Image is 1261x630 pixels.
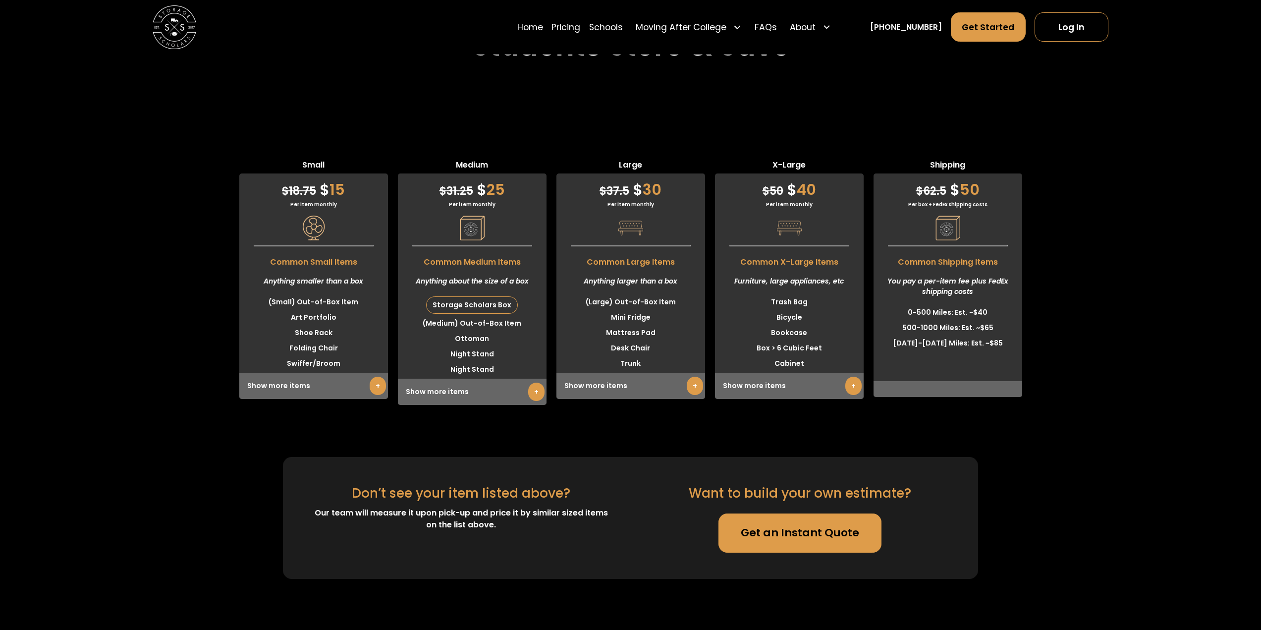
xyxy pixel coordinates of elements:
li: Art Portfolio [239,310,388,325]
li: Trash Bag [715,294,864,310]
li: Mini Fridge [556,310,705,325]
li: Cabinet [715,356,864,371]
span: Common Small Items [239,251,388,268]
span: $ [320,179,329,200]
a: + [687,377,703,395]
li: [DATE]-[DATE] Miles: Est. ~$85 [874,336,1022,351]
li: Night Stand [398,362,547,377]
li: Ottoman [398,331,547,346]
div: Show more items [556,373,705,399]
a: Get Started [951,12,1026,42]
li: Bicycle [715,310,864,325]
a: + [845,377,862,395]
span: $ [763,183,769,199]
h2: Students Store & Save [472,29,790,62]
div: Per item monthly [239,201,388,208]
li: Bookcase [715,325,864,341]
span: Small [239,159,388,173]
div: Per item monthly [715,201,864,208]
span: 50 [763,183,783,199]
a: Pricing [551,12,580,42]
span: Shipping [874,159,1022,173]
div: Anything about the size of a box [398,268,547,294]
span: Common Medium Items [398,251,547,268]
div: 30 [556,173,705,201]
li: 500-1000 Miles: Est. ~$65 [874,320,1022,336]
span: 18.75 [282,183,316,199]
div: Our team will measure it upon pick-up and price it by similar sized items on the list above. [309,507,613,531]
li: (Large) Out-of-Box Item [556,294,705,310]
div: Show more items [715,373,864,399]
a: + [370,377,386,395]
a: + [528,383,545,401]
div: 50 [874,173,1022,201]
span: Common X-Large Items [715,251,864,268]
div: You pay a per-item fee plus FedEx shipping costs [874,268,1022,305]
div: Anything larger than a box [556,268,705,294]
li: Desk Chair [556,341,705,356]
a: [PHONE_NUMBER] [870,21,942,33]
span: Medium [398,159,547,173]
img: Pricing Category Icon [935,216,960,240]
div: Anything smaller than a box [239,268,388,294]
li: Swiffer/Broom [239,356,388,371]
span: $ [600,183,606,199]
div: Per item monthly [398,201,547,208]
span: 62.5 [916,183,946,199]
span: Common Large Items [556,251,705,268]
li: Box > 6 Cubic Feet [715,341,864,356]
div: Per item monthly [556,201,705,208]
img: Pricing Category Icon [301,216,326,240]
li: (Medium) Out-of-Box Item [398,316,547,331]
span: $ [950,179,960,200]
img: Pricing Category Icon [460,216,485,240]
img: Pricing Category Icon [777,216,802,240]
div: About [786,12,835,42]
span: $ [477,179,487,200]
a: Home [517,12,543,42]
span: X-Large [715,159,864,173]
a: Schools [589,12,623,42]
span: $ [439,183,446,199]
div: Moving After College [631,12,746,42]
img: Pricing Category Icon [618,216,643,240]
li: 0-500 Miles: Est. ~$40 [874,305,1022,320]
span: $ [282,183,289,199]
div: Per box + FedEx shipping costs [874,201,1022,208]
li: Night Stand [398,346,547,362]
li: Mattress Pad [556,325,705,341]
a: Get an Instant Quote [718,514,881,553]
li: (Small) Out-of-Box Item [239,294,388,310]
a: Log In [1035,12,1108,42]
div: Show more items [398,379,547,405]
li: Folding Chair [239,341,388,356]
div: About [790,21,816,34]
span: $ [787,179,797,200]
span: 31.25 [439,183,473,199]
div: Storage Scholars Box [427,297,517,313]
span: $ [916,183,923,199]
li: Trunk [556,356,705,371]
div: Moving After College [636,21,726,34]
div: Furniture, large appliances, etc [715,268,864,294]
span: Common Shipping Items [874,251,1022,268]
div: Want to build your own estimate? [689,483,911,503]
span: 37.5 [600,183,629,199]
div: 25 [398,173,547,201]
div: Don’t see your item listed above? [352,483,570,503]
li: Shoe Rack [239,325,388,341]
div: 15 [239,173,388,201]
a: FAQs [755,12,777,42]
span: Large [556,159,705,173]
div: Show more items [239,373,388,399]
img: Storage Scholars main logo [153,5,196,49]
div: 40 [715,173,864,201]
span: $ [633,179,643,200]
